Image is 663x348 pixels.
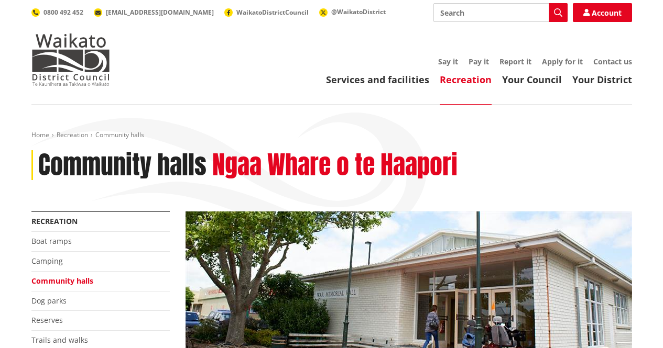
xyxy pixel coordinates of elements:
[106,8,214,17] span: [EMAIL_ADDRESS][DOMAIN_NAME]
[433,3,568,22] input: Search input
[236,8,309,17] span: WaikatoDistrictCouncil
[31,296,67,306] a: Dog parks
[31,131,632,140] nav: breadcrumb
[319,7,386,16] a: @WaikatoDistrict
[95,130,144,139] span: Community halls
[469,57,489,66] a: Pay it
[542,57,583,66] a: Apply for it
[31,256,63,266] a: Camping
[31,335,88,345] a: Trails and walks
[94,8,214,17] a: [EMAIL_ADDRESS][DOMAIN_NAME]
[499,57,531,66] a: Report it
[31,276,93,286] a: Community halls
[438,57,458,66] a: Say it
[572,73,632,86] a: Your District
[502,73,562,86] a: Your Council
[573,3,632,22] a: Account
[31,33,110,86] img: Waikato District Council - Te Kaunihera aa Takiwaa o Waikato
[38,150,206,181] h1: Community halls
[212,150,458,181] h2: Ngaa Whare o te Haapori
[224,8,309,17] a: WaikatoDistrictCouncil
[440,73,492,86] a: Recreation
[31,236,72,246] a: Boat ramps
[31,130,49,139] a: Home
[31,216,78,226] a: Recreation
[44,8,83,17] span: 0800 492 452
[31,315,63,325] a: Reserves
[331,7,386,16] span: @WaikatoDistrict
[57,130,88,139] a: Recreation
[593,57,632,66] a: Contact us
[326,73,429,86] a: Services and facilities
[31,8,83,17] a: 0800 492 452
